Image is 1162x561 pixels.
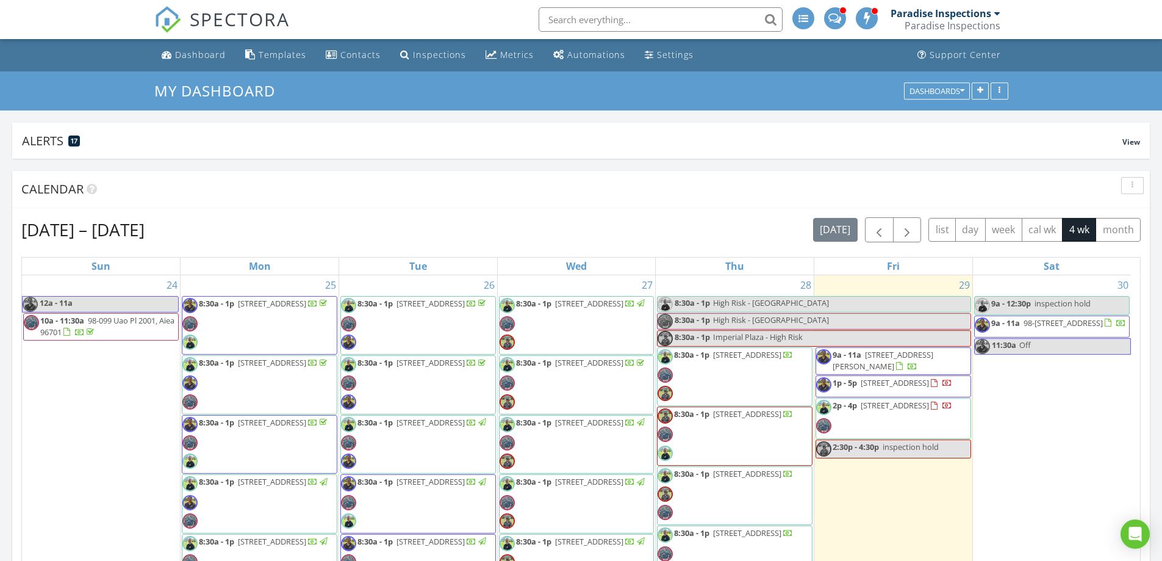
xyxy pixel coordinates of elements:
[975,317,990,333] img: d0180cea8ba347a880e9ac022dad87ef.jpeg
[658,446,673,461] img: img_5395.jpeg
[395,44,471,67] a: Inspections
[713,468,781,479] span: [STREET_ADDRESS]
[865,217,894,242] button: Previous
[930,49,1001,60] div: Support Center
[23,313,179,341] a: 10a - 11:30a 98-099 Uao Pl 2001, Aiea 96701
[175,49,226,60] div: Dashboard
[182,394,198,410] img: img_9248.jpeg
[341,375,356,391] img: img_9248.jpeg
[357,536,488,547] a: 8:30a - 1p [STREET_ADDRESS]
[674,349,709,360] span: 8:30a - 1p
[40,315,174,338] a: 10a - 11:30a 98-099 Uao Pl 2001, Aiea 96701
[396,536,465,547] span: [STREET_ADDRESS]
[723,258,747,275] a: Thursday
[321,44,386,67] a: Contacts
[833,349,933,372] span: [STREET_ADDRESS][PERSON_NAME]
[955,218,986,242] button: day
[905,20,1000,32] div: Paradise Inspections
[816,375,971,397] a: 1p - 5p [STREET_ADDRESS]
[658,408,673,424] img: img_1984.jpeg
[891,7,991,20] div: Paradise Inspections
[407,258,429,275] a: Tuesday
[154,6,181,33] img: The Best Home Inspection Software - Spectora
[500,495,515,510] img: img_9248.jpeg
[500,417,515,432] img: img_5395.jpeg
[182,415,337,474] a: 8:30a - 1p [STREET_ADDRESS]
[657,466,812,526] a: 8:30a - 1p [STREET_ADDRESS]
[657,407,812,466] a: 8:30a - 1p [STREET_ADDRESS]
[658,314,673,329] img: img_9248.jpeg
[500,335,515,350] img: img_1984.jpeg
[674,527,793,538] a: 8:30a - 1p [STREET_ADDRESS]
[833,349,933,372] a: 9a - 11a [STREET_ADDRESS][PERSON_NAME]
[1121,519,1150,549] div: Open Intercom Messenger
[555,536,623,547] span: [STREET_ADDRESS]
[182,476,198,491] img: img_5395.jpeg
[40,315,174,338] span: 98-099 Uao Pl 2001, Aiea 96701
[341,454,356,469] img: d0180cea8ba347a880e9ac022dad87ef.jpeg
[199,536,329,547] a: 8:30a - 1p [STREET_ADDRESS]
[357,417,488,428] a: 8:30a - 1p [STREET_ADDRESS]
[657,347,812,407] a: 8:30a - 1p [STREET_ADDRESS]
[396,417,465,428] span: [STREET_ADDRESS]
[182,316,198,331] img: img_9248.jpeg
[1096,218,1141,242] button: month
[341,316,356,331] img: img_9248.jpeg
[516,417,551,428] span: 8:30a - 1p
[182,474,337,534] a: 8:30a - 1p [STREET_ADDRESS]
[199,417,329,428] a: 8:30a - 1p [STREET_ADDRESS]
[89,258,113,275] a: Sunday
[833,441,879,452] span: 2:30p - 4:30p
[340,415,496,474] a: 8:30a - 1p [STREET_ADDRESS]
[182,375,198,391] img: d0180cea8ba347a880e9ac022dad87ef.jpeg
[182,513,198,529] img: img_9248.jpeg
[238,476,306,487] span: [STREET_ADDRESS]
[481,44,539,67] a: Metrics
[713,408,781,419] span: [STREET_ADDRESS]
[658,427,673,442] img: img_9248.jpeg
[71,137,77,145] span: 17
[816,418,831,433] img: img_9248.jpeg
[199,417,234,428] span: 8:30a - 1p
[500,536,515,551] img: img_5395.jpeg
[516,357,647,368] a: 8:30a - 1p [STREET_ADDRESS]
[555,357,623,368] span: [STREET_ADDRESS]
[182,536,198,551] img: img_5395.jpeg
[713,527,781,538] span: [STREET_ADDRESS]
[23,297,38,312] img: d0180cea8ba347a880e9ac022dad87ef.jpeg
[500,49,534,60] div: Metrics
[341,357,356,372] img: img_5395.jpeg
[199,476,234,487] span: 8:30a - 1p
[500,435,515,451] img: img_9248.jpeg
[555,476,623,487] span: [STREET_ADDRESS]
[238,536,306,547] span: [STREET_ADDRESS]
[516,536,551,547] span: 8:30a - 1p
[1022,218,1063,242] button: cal wk
[341,495,356,510] img: img_9248.jpeg
[974,316,1130,338] a: 9a - 11a 98-[STREET_ADDRESS]
[341,476,356,491] img: d0180cea8ba347a880e9ac022dad87ef.jpeg
[713,331,803,342] span: Imperial Plaza - High Risk
[199,357,329,368] a: 8:30a - 1p [STREET_ADDRESS]
[991,298,1031,309] span: 9a - 12:30p
[674,331,711,346] span: 8:30a - 1p
[396,298,465,309] span: [STREET_ADDRESS]
[928,218,956,242] button: list
[991,317,1020,328] span: 9a - 11a
[833,400,952,411] a: 2p - 4p [STREET_ADDRESS]
[340,296,496,355] a: 8:30a - 1p [STREET_ADDRESS]
[182,454,198,469] img: img_5395.jpeg
[357,476,488,487] a: 8:30a - 1p [STREET_ADDRESS]
[1062,218,1096,242] button: 4 wk
[500,454,515,469] img: img_1984.jpeg
[500,298,515,313] img: img_5395.jpeg
[816,441,831,457] img: img_1984.jpeg
[341,513,356,529] img: img_5395.jpeg
[516,536,647,547] a: 8:30a - 1p [STREET_ADDRESS]
[674,468,709,479] span: 8:30a - 1p
[182,335,198,350] img: img_5395.jpeg
[516,476,647,487] a: 8:30a - 1p [STREET_ADDRESS]
[548,44,630,67] a: Automations (Advanced)
[674,468,793,479] a: 8:30a - 1p [STREET_ADDRESS]
[481,275,497,295] a: Go to August 26, 2025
